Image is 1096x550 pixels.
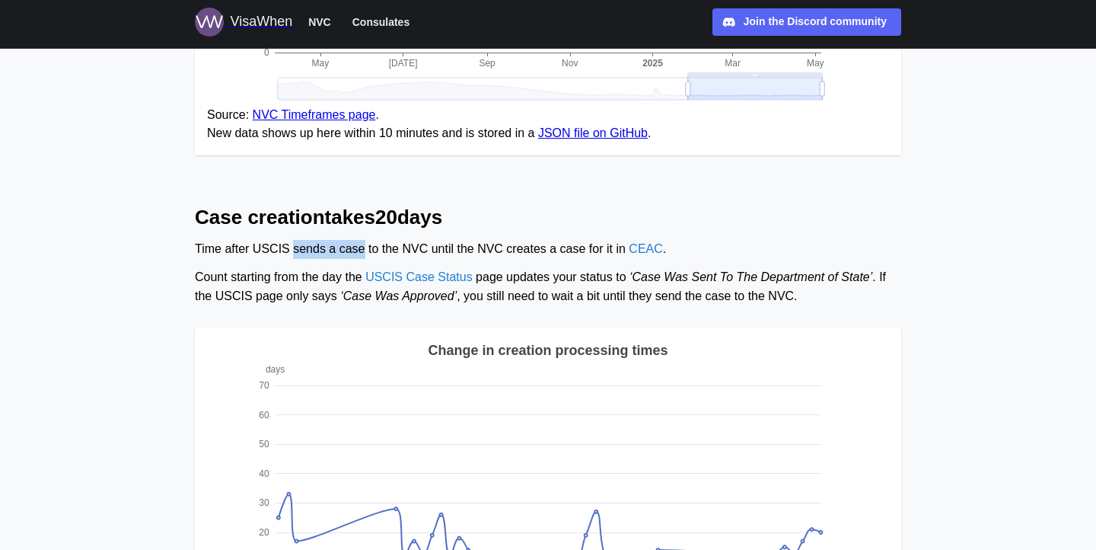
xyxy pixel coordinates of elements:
button: NVC [301,12,338,32]
div: VisaWhen [230,11,292,33]
text: Nov [562,58,578,69]
text: Change in creation processing times [428,343,667,358]
span: ‘Case Was Sent To The Department of State’ [629,270,872,283]
text: May [807,58,824,69]
div: Join the Discord community [744,14,887,30]
a: CEAC [629,242,662,255]
text: Sep [479,58,495,69]
text: 2025 [642,58,663,69]
figcaption: Source: . New data shows up here within 10 minutes and is stored in a . [207,106,889,144]
text: 30 [259,497,269,508]
span: Consulates [352,13,409,31]
text: May [312,58,330,69]
a: Join the Discord community [712,8,901,36]
div: Time after USCIS sends a case to the NVC until the NVC creates a case for it in . [195,240,901,259]
span: NVC [308,13,331,31]
span: ‘Case Was Approved’ [340,289,457,302]
a: NVC Timeframes page [253,108,376,121]
text: [DATE] [389,58,418,69]
text: 60 [259,409,269,420]
text: days [266,364,285,375]
div: Count starting from the day the page updates your status to . If the USCIS page only says , you s... [195,268,901,306]
h2: Case creation takes 20 days [195,204,901,231]
a: USCIS Case Status [365,270,473,283]
button: Consulates [346,12,416,32]
img: Logo for VisaWhen [195,8,224,37]
a: Logo for VisaWhen VisaWhen [195,8,292,37]
text: 40 [259,468,269,478]
text: 20 [259,527,269,538]
text: 50 [259,439,269,449]
text: Mar [725,58,741,69]
text: 70 [259,380,269,391]
text: 0 [264,47,269,58]
a: JSON file on GitHub [538,126,648,139]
